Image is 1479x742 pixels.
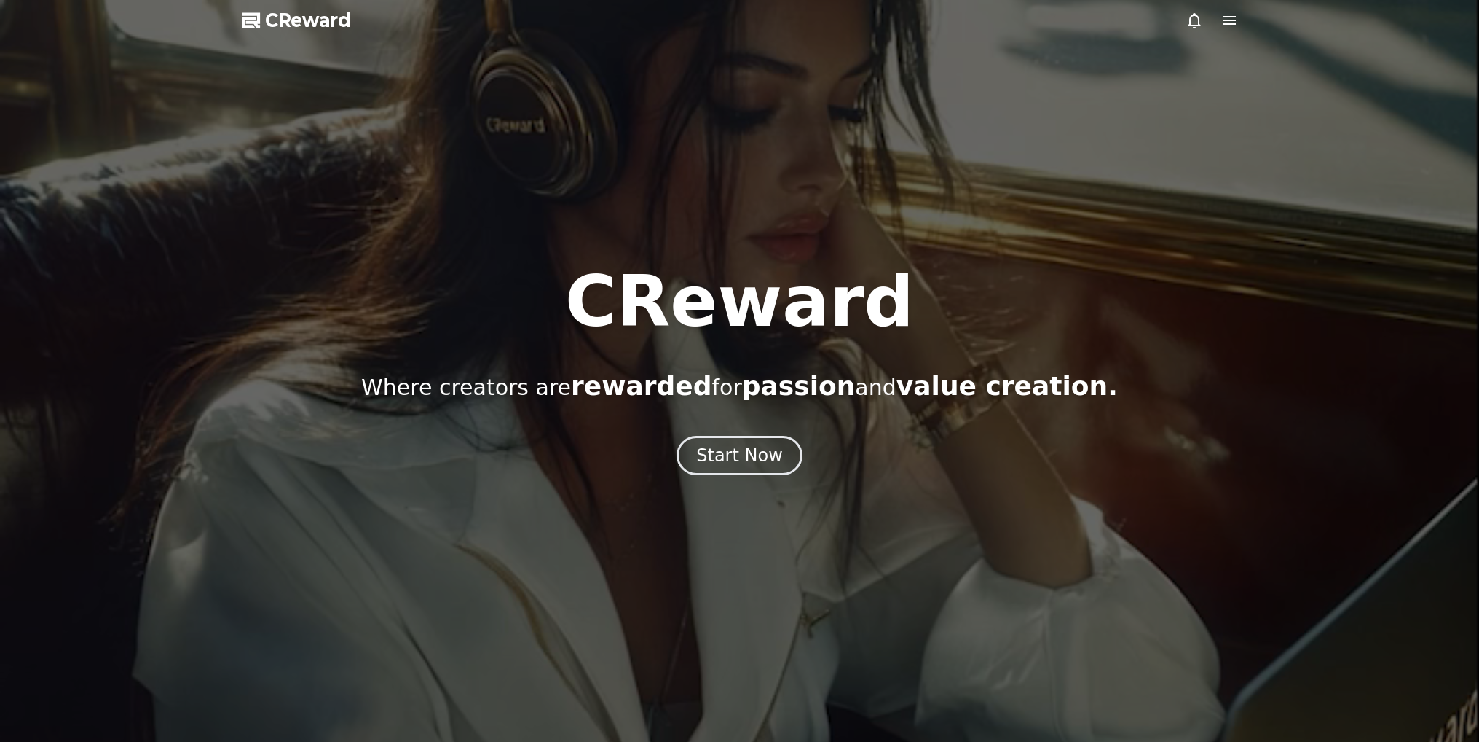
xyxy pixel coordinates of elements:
span: passion [742,371,856,401]
a: Start Now [677,450,802,464]
span: value creation. [896,371,1118,401]
span: CReward [265,9,351,32]
p: Where creators are for and [361,372,1118,401]
h1: CReward [565,267,914,337]
span: rewarded [571,371,711,401]
button: Start Now [677,436,802,475]
a: CReward [242,9,351,32]
div: Start Now [696,444,783,467]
